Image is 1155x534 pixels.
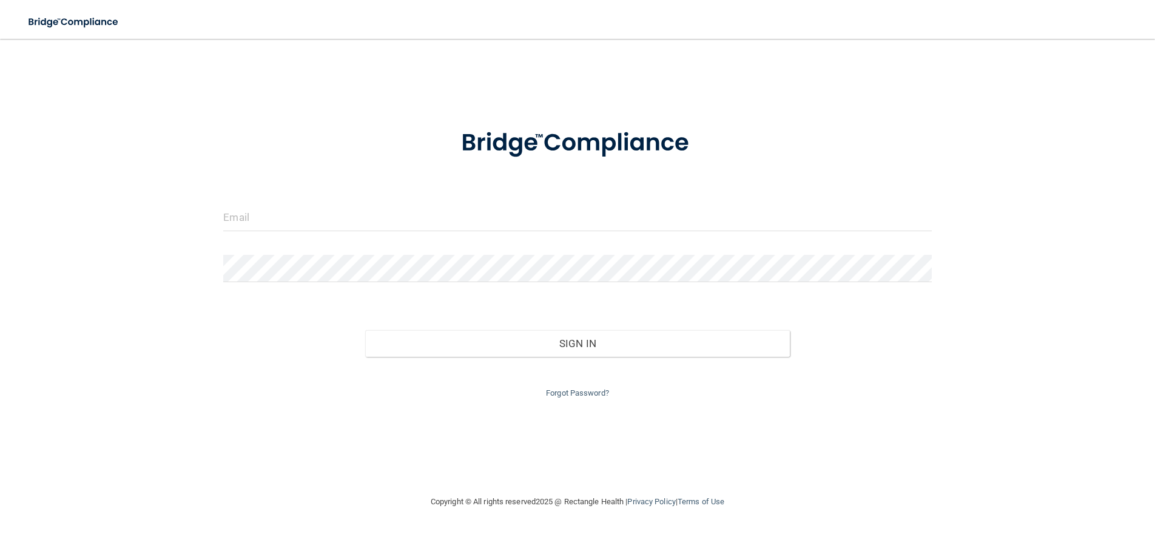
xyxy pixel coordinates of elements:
[436,112,719,175] img: bridge_compliance_login_screen.278c3ca4.svg
[546,388,609,397] a: Forgot Password?
[223,204,931,231] input: Email
[356,482,799,521] div: Copyright © All rights reserved 2025 @ Rectangle Health | |
[365,330,790,357] button: Sign In
[627,497,675,506] a: Privacy Policy
[678,497,724,506] a: Terms of Use
[18,10,130,35] img: bridge_compliance_login_screen.278c3ca4.svg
